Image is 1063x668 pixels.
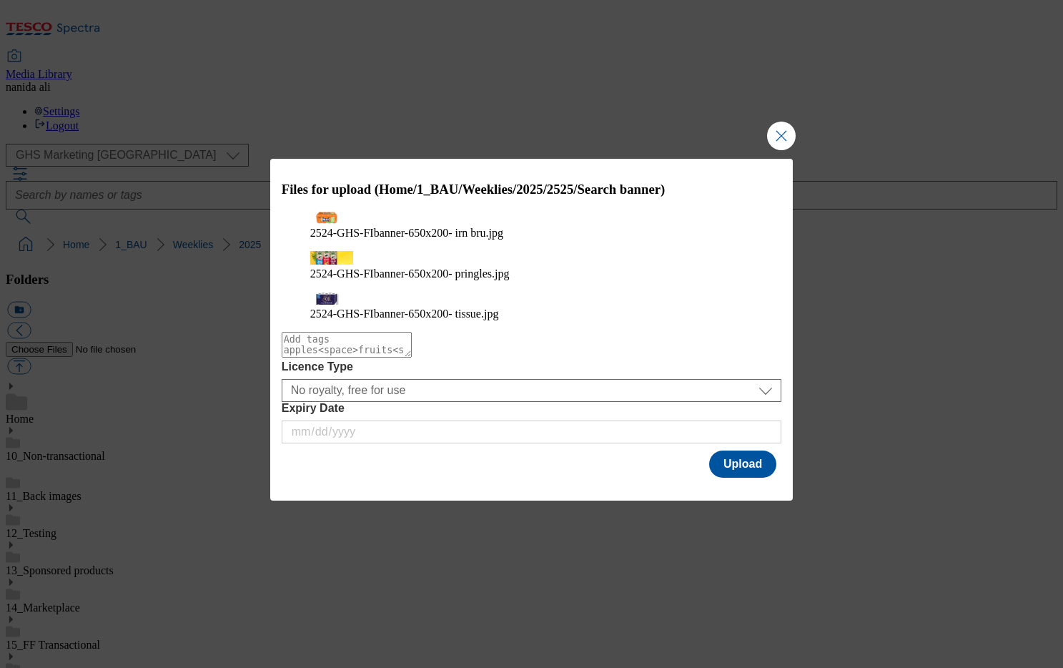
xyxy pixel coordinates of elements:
[310,308,753,320] figcaption: 2524-GHS-FIbanner-650x200- tissue.jpg
[282,402,782,415] label: Expiry Date
[270,159,793,501] div: Modal
[767,122,796,150] button: Close Modal
[310,251,353,264] img: preview
[310,292,353,305] img: preview
[282,182,782,197] h3: Files for upload (Home/1_BAU/Weeklies/2025/2525/Search banner)
[282,360,782,373] label: Licence Type
[310,211,353,224] img: preview
[310,267,753,280] figcaption: 2524-GHS-FIbanner-650x200- pringles.jpg
[709,451,776,478] button: Upload
[310,227,753,240] figcaption: 2524-GHS-FIbanner-650x200- irn bru.jpg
